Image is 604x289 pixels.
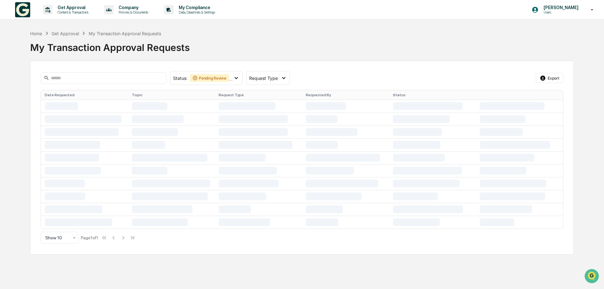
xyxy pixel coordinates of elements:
p: Policies & Documents [114,10,151,14]
th: Requested By [302,90,389,100]
div: Start new chat [21,48,103,54]
a: 🗄️Attestations [43,77,81,88]
th: Status [389,90,476,100]
div: Pending Review [190,74,229,82]
div: Page 1 of 1 [81,235,98,240]
div: We're available if you need us! [21,54,80,59]
a: 🔎Data Lookup [4,89,42,100]
p: Content & Transactions [53,10,92,14]
th: Topic [128,90,215,100]
th: Request Type [215,90,302,100]
span: Status : [173,75,187,81]
button: Export [536,73,563,83]
p: Company [114,5,151,10]
span: Data Lookup [13,91,40,97]
img: logo [15,2,30,17]
th: Date Requested [41,90,128,100]
button: Start new chat [107,50,115,58]
a: 🖐️Preclearance [4,77,43,88]
div: Get Approval [52,31,79,36]
div: Home [30,31,42,36]
div: 🗄️ [46,80,51,85]
span: Attestations [52,79,78,86]
p: Data, Deadlines & Settings [174,10,218,14]
div: 🖐️ [6,80,11,85]
div: My Transaction Approval Requests [89,31,161,36]
p: My Compliance [174,5,218,10]
p: Users [539,10,582,14]
p: [PERSON_NAME] [539,5,582,10]
span: Preclearance [13,79,41,86]
iframe: Open customer support [584,268,601,285]
div: 🔎 [6,92,11,97]
p: How can we help? [6,13,115,23]
a: Powered byPylon [44,106,76,111]
div: My Transaction Approval Requests [30,37,574,53]
img: 1746055101610-c473b297-6a78-478c-a979-82029cc54cd1 [6,48,18,59]
span: Request Type [249,75,278,81]
span: Pylon [63,107,76,111]
p: Get Approval [53,5,92,10]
